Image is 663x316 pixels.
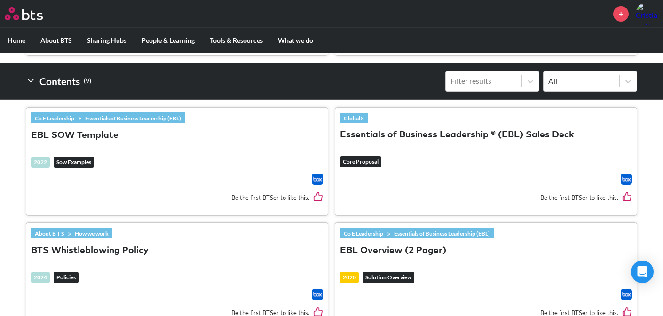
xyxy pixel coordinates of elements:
button: EBL Overview (2 Pager) [340,245,446,257]
div: » [340,228,494,238]
img: BTS Logo [5,7,43,20]
div: » [31,228,112,238]
a: Co E Leadership [340,228,387,238]
a: How we work [71,228,112,238]
label: About BTS [33,28,79,53]
img: Box logo [312,174,323,185]
em: Solution Overview [363,272,414,283]
em: Core Proposal [340,156,381,167]
button: BTS Whistleblowing Policy [31,245,149,257]
a: Download file from Box [621,289,632,300]
div: Be the first BTSer to like this. [31,185,323,211]
button: EBL SOW Template [31,129,118,142]
a: Profile [636,2,658,25]
label: Sharing Hubs [79,28,134,53]
a: GlobalX [340,113,368,123]
div: Be the first BTSer to like this. [340,185,632,211]
label: What we do [270,28,321,53]
div: Open Intercom Messenger [631,261,654,283]
a: Download file from Box [621,174,632,185]
a: Go home [5,7,60,20]
a: Essentials of Business Leadership (EBL) [81,113,185,123]
img: Box logo [312,289,323,300]
div: 2022 [31,157,50,168]
div: 2020 [340,272,359,283]
label: People & Learning [134,28,202,53]
h2: Contents [26,71,91,92]
img: Cristian Rossato [636,2,658,25]
img: Box logo [621,289,632,300]
div: All [548,76,615,86]
div: 2024 [31,272,50,283]
img: Box logo [621,174,632,185]
div: » [31,112,185,123]
button: Essentials of Business Leadership ® (EBL) Sales Deck [340,129,574,142]
a: Essentials of Business Leadership (EBL) [390,228,494,238]
small: ( 9 ) [84,75,91,87]
a: Download file from Box [312,289,323,300]
div: Filter results [450,76,517,86]
em: Sow Examples [54,157,94,168]
a: Download file from Box [312,174,323,185]
a: Co E Leadership [31,113,78,123]
a: + [613,6,629,22]
em: Policies [54,272,79,283]
label: Tools & Resources [202,28,270,53]
a: About B T S [31,228,68,238]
